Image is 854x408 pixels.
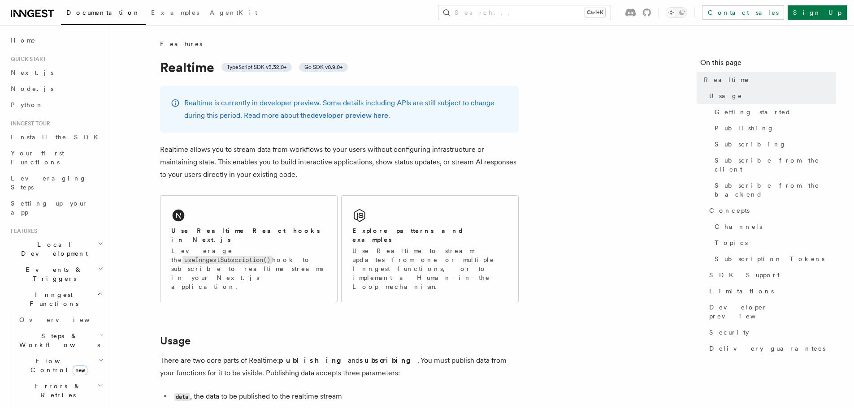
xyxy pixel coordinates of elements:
p: Leverage the hook to subscribe to realtime streams in your Next.js application. [171,246,326,291]
a: Publishing [711,120,836,136]
a: Sign Up [788,5,847,20]
span: Subscribe from the backend [715,181,836,199]
a: Subscription Tokens [711,251,836,267]
span: Features [7,228,37,235]
span: Getting started [715,107,791,116]
h2: Explore patterns and examples [352,226,507,244]
a: Limitations [706,283,836,299]
a: Delivery guarantees [706,340,836,356]
span: Delivery guarantees [709,344,825,353]
button: Flow Controlnew [16,353,105,378]
span: Flow Control [16,356,99,374]
button: Local Development [7,236,105,262]
span: Limitations [709,287,774,296]
p: There are two core parts of Realtime: and . You must publish data from your functions for it to b... [160,354,519,379]
a: Subscribe from the backend [711,177,836,202]
strong: publishing [279,356,348,365]
span: Features [160,39,202,48]
a: Subscribing [711,136,836,152]
h2: Use Realtime React hooks in Next.js [171,226,326,244]
span: Concepts [709,206,750,215]
span: Leveraging Steps [11,175,87,191]
span: Next.js [11,69,53,76]
a: developer preview here [311,111,388,120]
span: Events & Triggers [7,265,98,283]
span: new [73,365,87,375]
button: Events & Triggers [7,262,105,287]
p: Use Realtime to stream updates from one or multiple Inngest functions, or to implement a Human-in... [352,246,507,291]
p: Realtime is currently in developer preview. Some details including APIs are still subject to chan... [184,97,508,122]
h1: Realtime [160,59,519,75]
span: Errors & Retries [16,382,97,399]
span: Subscription Tokens [715,254,824,263]
a: SDK Support [706,267,836,283]
a: Channels [711,219,836,235]
a: Concepts [706,202,836,219]
a: Security [706,324,836,340]
span: Python [11,101,43,108]
a: Realtime [700,72,836,88]
button: Toggle dark mode [666,7,687,18]
strong: subscribing [360,356,417,365]
a: Explore patterns and examplesUse Realtime to stream updates from one or multiple Inngest function... [341,195,519,302]
h4: On this page [700,57,836,72]
a: Use Realtime React hooks in Next.jsLeverage theuseInngestSubscription()hook to subscribe to realt... [160,195,338,302]
a: Install the SDK [7,129,105,145]
span: Examples [151,9,199,16]
span: Quick start [7,56,46,63]
span: Inngest tour [7,120,50,127]
span: Publishing [715,124,774,133]
span: SDK Support [709,271,780,279]
button: Inngest Functions [7,287,105,312]
a: Usage [706,88,836,104]
a: AgentKit [204,3,263,24]
button: Steps & Workflows [16,328,105,353]
a: Getting started [711,104,836,120]
span: Security [709,328,749,337]
kbd: Ctrl+K [585,8,605,17]
a: Usage [160,335,191,347]
code: data [174,393,190,401]
button: Errors & Retries [16,378,105,403]
a: Home [7,32,105,48]
span: Documentation [66,9,140,16]
p: Realtime allows you to stream data from workflows to your users without configuring infrastructur... [160,143,519,181]
a: Documentation [61,3,146,25]
a: Python [7,97,105,113]
code: useInngestSubscription() [182,256,272,264]
a: Topics [711,235,836,251]
span: Your first Functions [11,150,64,166]
span: Channels [715,222,762,231]
span: Inngest Functions [7,290,97,308]
span: Setting up your app [11,200,88,216]
li: , the data to be published to the realtime stream [172,390,519,403]
span: AgentKit [210,9,257,16]
a: Next.js [7,64,105,81]
a: Developer preview [706,299,836,324]
span: Overview [19,316,112,323]
span: Developer preview [709,303,836,321]
span: TypeScript SDK v3.32.0+ [227,64,286,71]
a: Subscribe from the client [711,152,836,177]
span: Realtime [704,75,750,84]
span: Local Development [7,240,98,258]
span: Usage [709,91,742,100]
a: Your first Functions [7,145,105,170]
span: Subscribe from the client [715,156,836,174]
a: Node.js [7,81,105,97]
span: Home [11,36,36,45]
a: Examples [146,3,204,24]
a: Contact sales [702,5,784,20]
button: Search...Ctrl+K [438,5,611,20]
a: Setting up your app [7,195,105,220]
span: Node.js [11,85,53,92]
span: Steps & Workflows [16,331,100,349]
span: Install the SDK [11,133,104,141]
a: Overview [16,312,105,328]
a: Leveraging Steps [7,170,105,195]
span: Topics [715,238,748,247]
span: Go SDK v0.9.0+ [304,64,342,71]
span: Subscribing [715,140,786,149]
